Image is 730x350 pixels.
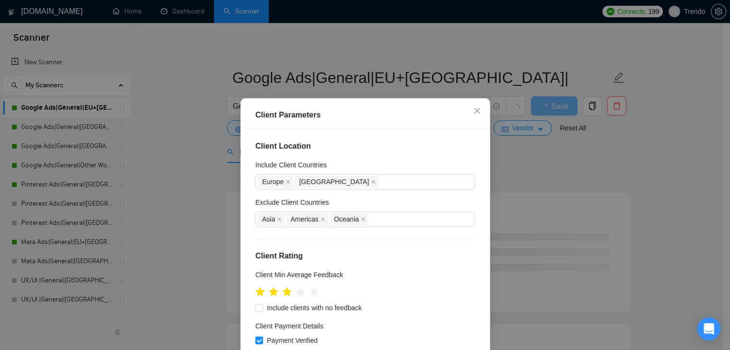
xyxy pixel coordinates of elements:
[258,213,284,225] span: Asia
[334,214,359,224] span: Oceania
[320,217,325,222] span: close
[360,217,365,222] span: close
[299,176,369,187] span: [GEOGRAPHIC_DATA]
[697,317,720,340] div: Open Intercom Messenger
[464,98,490,124] button: Close
[262,176,284,187] span: Europe
[255,287,265,297] span: star
[473,107,481,115] span: close
[255,321,323,331] h4: Client Payment Details
[282,287,292,297] span: star
[329,213,368,225] span: Oceania
[255,197,329,208] h5: Exclude Client Countries
[255,140,475,152] h4: Client Location
[371,179,375,184] span: close
[277,217,282,222] span: close
[255,109,475,121] div: Client Parameters
[286,179,290,184] span: close
[255,269,343,280] h5: Client Min Average Feedback
[286,213,327,225] span: Americas
[309,287,319,297] span: star
[263,303,366,313] span: Include clients with no feedback
[296,287,305,297] span: star
[262,214,275,224] span: Asia
[258,176,293,187] span: Europe
[269,287,278,297] span: star
[255,250,475,262] h4: Client Rating
[290,214,318,224] span: Americas
[263,335,322,346] span: Payment Verified
[255,160,327,170] h5: Include Client Countries
[295,176,378,187] span: United Kingdom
